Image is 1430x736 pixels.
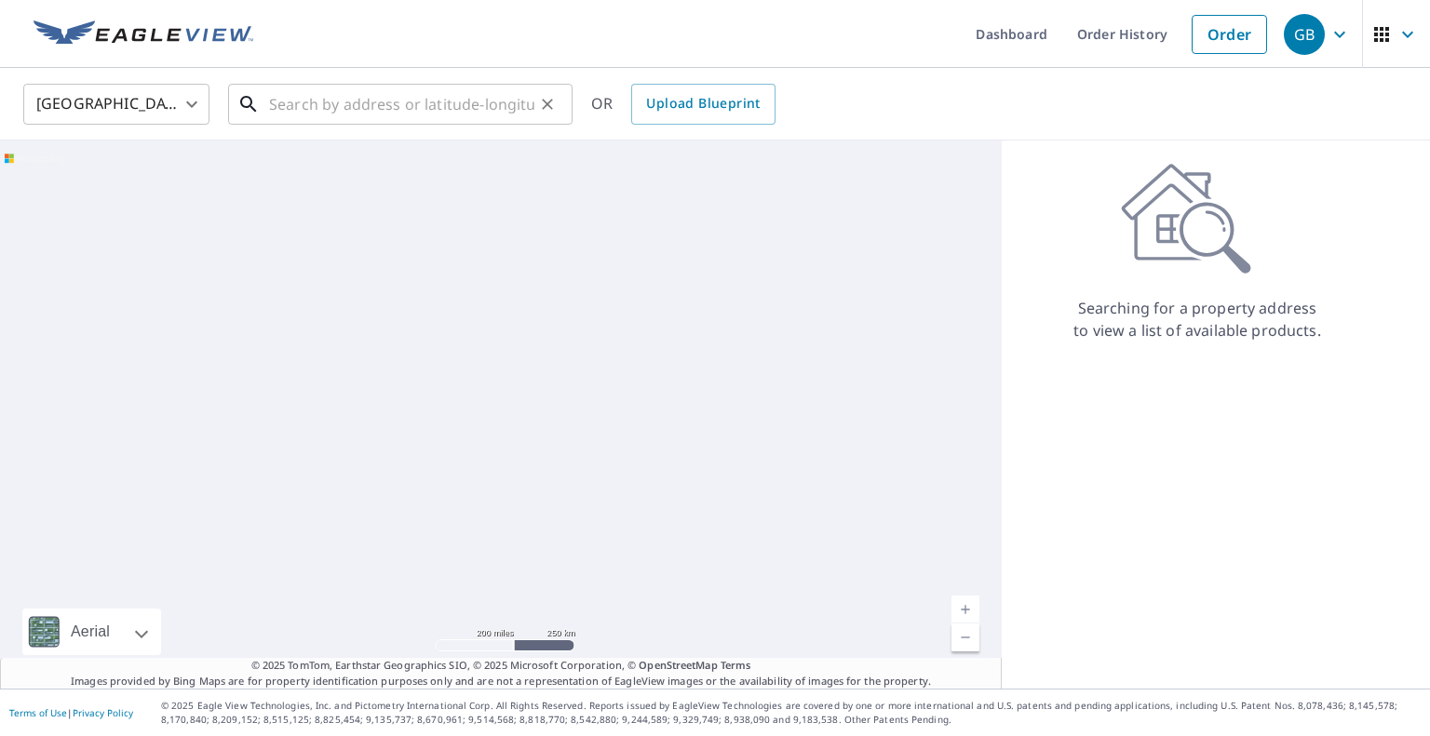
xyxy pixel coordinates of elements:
[721,658,751,672] a: Terms
[161,699,1421,727] p: © 2025 Eagle View Technologies, Inc. and Pictometry International Corp. All Rights Reserved. Repo...
[1284,14,1325,55] div: GB
[9,706,67,719] a: Terms of Use
[1192,15,1267,54] a: Order
[951,595,979,623] a: Current Level 5, Zoom In
[34,20,253,48] img: EV Logo
[534,91,560,117] button: Clear
[65,609,115,655] div: Aerial
[1072,297,1322,341] p: Searching for a property address to view a list of available products.
[73,706,133,719] a: Privacy Policy
[9,707,133,718] p: |
[591,84,776,125] div: OR
[251,658,751,674] span: © 2025 TomTom, Earthstar Geographics SIO, © 2025 Microsoft Corporation, ©
[269,78,534,130] input: Search by address or latitude-longitude
[646,92,760,115] span: Upload Blueprint
[951,623,979,651] a: Current Level 5, Zoom Out
[639,658,717,672] a: OpenStreetMap
[22,609,161,655] div: Aerial
[23,78,209,130] div: [GEOGRAPHIC_DATA]
[631,84,775,125] a: Upload Blueprint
